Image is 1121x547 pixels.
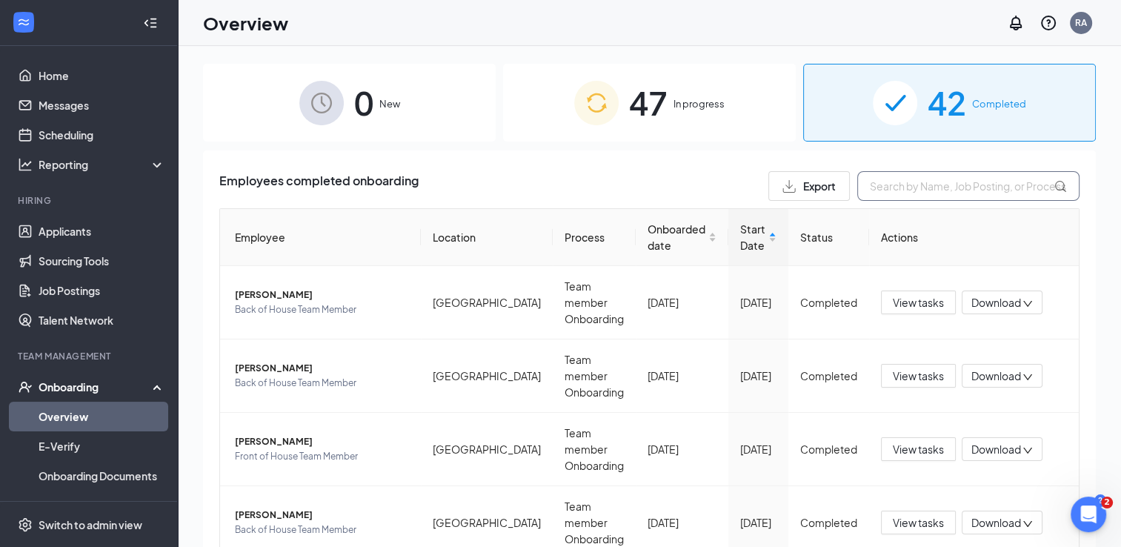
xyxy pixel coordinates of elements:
[39,461,165,491] a: Onboarding Documents
[16,15,31,30] svg: WorkstreamLogo
[18,517,33,532] svg: Settings
[788,209,869,266] th: Status
[869,209,1079,266] th: Actions
[379,96,400,111] span: New
[768,171,850,201] button: Export
[235,449,409,464] span: Front of House Team Member
[39,276,165,305] a: Job Postings
[553,413,636,486] td: Team member Onboarding
[553,209,636,266] th: Process
[740,294,776,311] div: [DATE]
[39,120,165,150] a: Scheduling
[39,246,165,276] a: Sourcing Tools
[803,181,836,191] span: Export
[928,77,966,128] span: 42
[354,77,373,128] span: 0
[39,379,153,394] div: Onboarding
[893,368,944,384] span: View tasks
[893,441,944,457] span: View tasks
[740,514,776,531] div: [DATE]
[1022,299,1033,309] span: down
[39,90,165,120] a: Messages
[648,221,705,253] span: Onboarded date
[857,171,1080,201] input: Search by Name, Job Posting, or Process
[553,339,636,413] td: Team member Onboarding
[235,288,409,302] span: [PERSON_NAME]
[971,368,1021,384] span: Download
[219,171,419,201] span: Employees completed onboarding
[1022,445,1033,456] span: down
[235,361,409,376] span: [PERSON_NAME]
[1094,494,1106,507] div: 2
[800,514,857,531] div: Completed
[421,209,553,266] th: Location
[673,96,725,111] span: In progress
[235,508,409,523] span: [PERSON_NAME]
[421,339,553,413] td: [GEOGRAPHIC_DATA]
[39,305,165,335] a: Talent Network
[648,368,716,384] div: [DATE]
[740,441,776,457] div: [DATE]
[235,523,409,537] span: Back of House Team Member
[893,514,944,531] span: View tasks
[39,216,165,246] a: Applicants
[881,437,956,461] button: View tasks
[220,209,421,266] th: Employee
[235,376,409,391] span: Back of House Team Member
[39,431,165,461] a: E-Verify
[972,96,1026,111] span: Completed
[648,294,716,311] div: [DATE]
[629,77,668,128] span: 47
[421,413,553,486] td: [GEOGRAPHIC_DATA]
[143,16,158,30] svg: Collapse
[39,517,142,532] div: Switch to admin view
[1039,14,1057,32] svg: QuestionInfo
[1075,16,1087,29] div: RA
[39,157,166,172] div: Reporting
[740,221,765,253] span: Start Date
[1007,14,1025,32] svg: Notifications
[740,368,776,384] div: [DATE]
[648,514,716,531] div: [DATE]
[1022,519,1033,529] span: down
[39,491,165,520] a: Activity log
[235,302,409,317] span: Back of House Team Member
[421,266,553,339] td: [GEOGRAPHIC_DATA]
[203,10,288,36] h1: Overview
[648,441,716,457] div: [DATE]
[39,61,165,90] a: Home
[971,295,1021,311] span: Download
[1071,497,1106,532] iframe: Intercom live chat
[881,364,956,388] button: View tasks
[971,442,1021,457] span: Download
[1022,372,1033,382] span: down
[18,350,162,362] div: Team Management
[800,441,857,457] div: Completed
[893,294,944,311] span: View tasks
[881,511,956,534] button: View tasks
[800,294,857,311] div: Completed
[235,434,409,449] span: [PERSON_NAME]
[553,266,636,339] td: Team member Onboarding
[971,515,1021,531] span: Download
[636,209,728,266] th: Onboarded date
[1101,497,1113,508] span: 2
[39,402,165,431] a: Overview
[881,291,956,314] button: View tasks
[18,194,162,207] div: Hiring
[800,368,857,384] div: Completed
[18,157,33,172] svg: Analysis
[18,379,33,394] svg: UserCheck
